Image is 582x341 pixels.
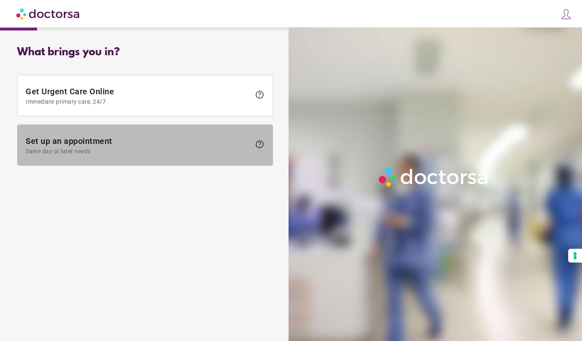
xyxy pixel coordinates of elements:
span: Get Urgent Care Online [26,87,251,105]
span: help [255,139,265,149]
div: What brings you in? [17,46,273,59]
img: Doctorsa.com [16,4,81,23]
span: help [255,90,265,100]
span: Immediate primary care, 24/7 [26,98,251,105]
button: Your consent preferences for tracking technologies [568,249,582,263]
span: Set up an appointment [26,136,251,154]
span: Same day or later needs [26,148,251,154]
img: icons8-customer-100.png [560,9,572,20]
img: Logo-Doctorsa-trans-White-partial-flat.png [376,164,492,190]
